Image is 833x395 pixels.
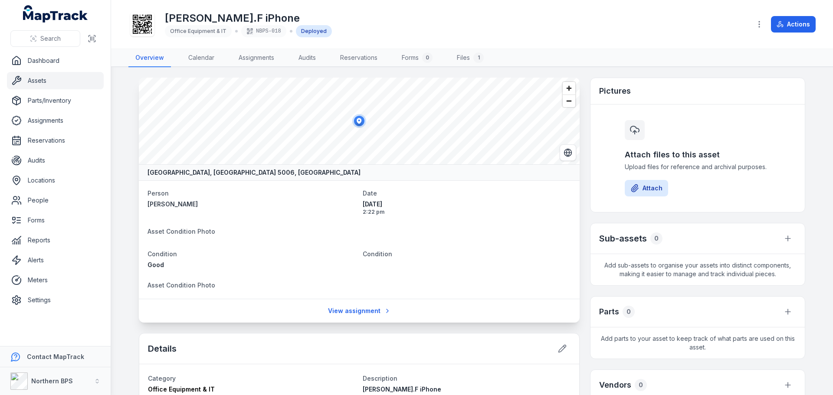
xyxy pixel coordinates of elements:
span: Office Equipment & IT [170,28,226,34]
span: Good [148,261,164,268]
h1: [PERSON_NAME].F iPhone [165,11,332,25]
span: Condition [148,250,177,258]
div: 1 [473,52,484,63]
span: Person [148,189,169,197]
a: Assignments [7,112,104,129]
h3: Attach files to this asset [625,149,771,161]
span: Description [363,375,397,382]
span: Date [363,189,377,197]
a: Reports [7,232,104,249]
time: 15/10/2025, 2:22:21 pm [363,200,571,215]
h2: Details [148,343,177,355]
h3: Vendors [599,379,631,391]
a: Dashboard [7,52,104,69]
a: Reservations [7,132,104,149]
div: 0 [422,52,433,63]
strong: Contact MapTrack [27,353,84,360]
span: 2:22 pm [363,209,571,215]
button: Zoom in [563,82,575,95]
h2: Sub-assets [599,232,647,245]
a: People [7,192,104,209]
a: Settings [7,291,104,309]
span: Asset Condition Photo [148,228,215,235]
a: Forms [7,212,104,229]
a: [PERSON_NAME] [148,200,356,209]
a: View assignment [322,303,397,319]
span: [DATE] [363,200,571,209]
button: Actions [771,16,816,33]
a: Audits [292,49,323,67]
button: Zoom out [563,95,575,107]
div: NBPS-018 [241,25,286,37]
a: Audits [7,152,104,169]
a: Calendar [181,49,221,67]
span: Upload files for reference and archival purposes. [625,163,771,171]
span: Add parts to your asset to keep track of what parts are used on this asset. [590,327,805,359]
a: Alerts [7,251,104,269]
span: Office Equipment & IT [148,385,215,393]
button: Attach [625,180,668,196]
a: Parts/Inventory [7,92,104,109]
strong: Northern BPS [31,377,73,385]
button: Search [10,30,80,47]
h3: Parts [599,306,619,318]
span: Condition [363,250,392,258]
button: Switch to Satellite View [560,144,576,161]
a: Reservations [333,49,384,67]
a: Forms0 [395,49,439,67]
span: Search [40,34,61,43]
h3: Pictures [599,85,631,97]
div: 0 [635,379,647,391]
a: Locations [7,172,104,189]
canvas: Map [139,78,580,164]
a: Files1 [450,49,491,67]
strong: [GEOGRAPHIC_DATA], [GEOGRAPHIC_DATA] 5006, [GEOGRAPHIC_DATA] [148,168,361,177]
div: 0 [623,306,635,318]
div: Deployed [296,25,332,37]
span: Add sub-assets to organise your assets into distinct components, making it easier to manage and t... [590,254,805,285]
span: [PERSON_NAME].F iPhone [363,385,441,393]
a: Meters [7,271,104,289]
a: Overview [128,49,171,67]
span: Asset Condition Photo [148,281,215,289]
a: MapTrack [23,5,88,23]
a: Assets [7,72,104,89]
a: Assignments [232,49,281,67]
div: 0 [650,232,662,245]
span: Category [148,375,176,382]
